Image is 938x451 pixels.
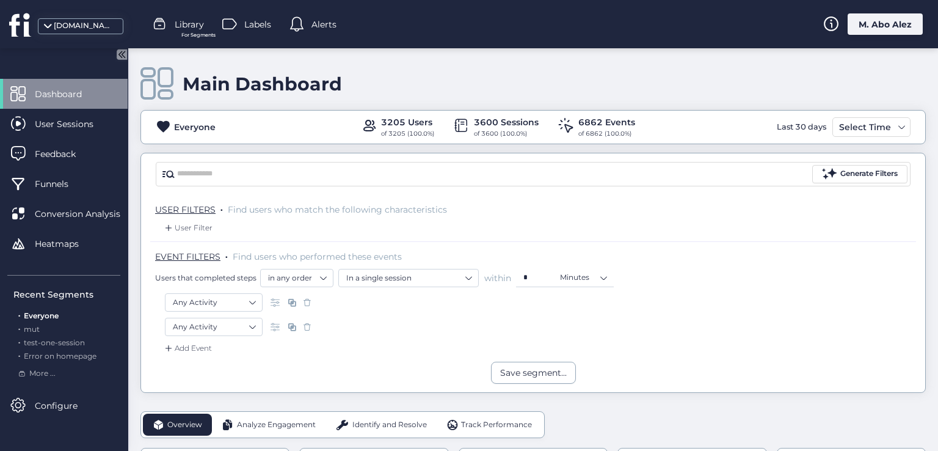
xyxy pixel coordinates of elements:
[18,322,20,334] span: .
[18,349,20,361] span: .
[381,116,434,129] div: 3205 Users
[13,288,120,301] div: Recent Segments
[35,207,139,221] span: Conversion Analysis
[175,18,204,31] span: Library
[474,129,539,139] div: of 3600 (100.0%)
[311,18,336,31] span: Alerts
[183,73,342,95] div: Main Dashboard
[35,237,97,251] span: Heatmaps
[35,117,112,131] span: User Sessions
[24,338,85,347] span: test-one-session
[173,318,255,336] nz-select-item: Any Activity
[228,204,447,215] span: Find users who match the following characteristics
[848,13,923,35] div: M. Abo Alez
[220,202,223,214] span: .
[24,351,96,361] span: Error on homepage
[840,168,898,180] div: Generate Filters
[18,335,20,347] span: .
[162,222,213,234] div: User Filter
[162,342,212,354] div: Add Event
[155,273,256,283] span: Users that completed steps
[54,20,115,32] div: [DOMAIN_NAME]
[578,116,635,129] div: 6862 Events
[812,165,907,183] button: Generate Filters
[225,249,228,261] span: .
[352,419,427,431] span: Identify and Resolve
[474,116,539,129] div: 3600 Sessions
[500,366,567,380] div: Save segment...
[35,87,100,101] span: Dashboard
[268,269,325,287] nz-select-item: in any order
[484,272,511,284] span: within
[244,18,271,31] span: Labels
[774,117,829,137] div: Last 30 days
[155,204,216,215] span: USER FILTERS
[167,419,202,431] span: Overview
[174,120,216,134] div: Everyone
[29,368,56,380] span: More ...
[35,399,96,413] span: Configure
[461,419,532,431] span: Track Performance
[18,309,20,320] span: .
[24,311,59,320] span: Everyone
[35,177,87,191] span: Funnels
[24,324,40,334] span: mut
[181,31,216,39] span: For Segments
[346,269,471,287] nz-select-item: In a single session
[173,293,255,312] nz-select-item: Any Activity
[233,251,402,262] span: Find users who performed these events
[237,419,316,431] span: Analyze Engagement
[560,268,606,287] nz-select-item: Minutes
[35,147,94,161] span: Feedback
[578,129,635,139] div: of 6862 (100.0%)
[836,120,894,134] div: Select Time
[381,129,434,139] div: of 3205 (100.0%)
[155,251,220,262] span: EVENT FILTERS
